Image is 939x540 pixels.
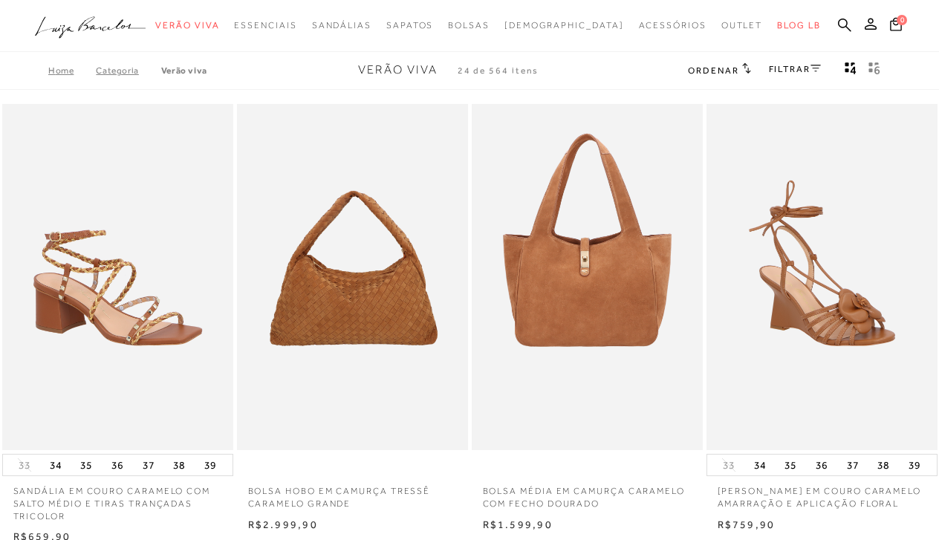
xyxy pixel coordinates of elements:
img: BOLSA HOBO EM CAMURÇA TRESSÊ CARAMELO GRANDE [238,106,467,449]
button: 39 [904,455,925,475]
button: 34 [750,455,770,475]
button: 39 [200,455,221,475]
a: noSubCategoriesText [386,12,433,39]
span: Verão Viva [358,63,438,77]
button: 35 [780,455,801,475]
span: R$2.999,90 [248,518,318,530]
img: SANDÁLIA EM COURO CARAMELO COM SALTO MÉDIO E TIRAS TRANÇADAS TRICOLOR [4,106,232,449]
a: noSubCategoriesText [155,12,219,39]
span: [DEMOGRAPHIC_DATA] [504,20,624,30]
button: 37 [842,455,863,475]
span: Sapatos [386,20,433,30]
a: SANDÁLIA EM COURO CARAMELO COM SALTO MÉDIO E TIRAS TRANÇADAS TRICOLOR [2,476,233,522]
span: Ordenar [688,65,738,76]
button: 38 [873,455,894,475]
a: noSubCategoriesText [504,12,624,39]
span: Acessórios [639,20,706,30]
span: Outlet [721,20,763,30]
button: 37 [138,455,159,475]
a: FILTRAR [769,64,821,74]
button: 36 [811,455,832,475]
a: noSubCategoriesText [448,12,490,39]
a: noSubCategoriesText [234,12,296,39]
span: 0 [897,15,907,25]
span: R$1.599,90 [483,518,553,530]
button: 33 [718,458,739,472]
span: Bolsas [448,20,490,30]
a: SANDÁLIA ANABELA EM COURO CARAMELO AMARRAÇÃO E APLICAÇÃO FLORAL SANDÁLIA ANABELA EM COURO CARAMEL... [708,106,936,449]
a: BOLSA HOBO EM CAMURÇA TRESSÊ CARAMELO GRANDE [237,476,468,510]
button: gridText6Desc [864,61,885,80]
span: Essenciais [234,20,296,30]
a: [PERSON_NAME] EM COURO CARAMELO AMARRAÇÃO E APLICAÇÃO FLORAL [706,476,938,510]
button: 34 [45,455,66,475]
img: SANDÁLIA ANABELA EM COURO CARAMELO AMARRAÇÃO E APLICAÇÃO FLORAL [708,106,936,449]
a: BLOG LB [777,12,820,39]
span: Verão Viva [155,20,219,30]
a: BOLSA HOBO EM CAMURÇA TRESSÊ CARAMELO GRANDE BOLSA HOBO EM CAMURÇA TRESSÊ CARAMELO GRANDE [238,106,467,449]
button: 35 [76,455,97,475]
button: 0 [886,16,906,36]
a: noSubCategoriesText [312,12,371,39]
button: 36 [107,455,128,475]
span: R$759,90 [718,518,776,530]
a: BOLSA MÉDIA EM CAMURÇA CARAMELO COM FECHO DOURADO [472,476,703,510]
img: BOLSA MÉDIA EM CAMURÇA CARAMELO COM FECHO DOURADO [473,106,701,449]
button: 38 [169,455,189,475]
button: Mostrar 4 produtos por linha [840,61,861,80]
a: Verão Viva [161,65,207,76]
a: Categoria [96,65,160,76]
a: SANDÁLIA EM COURO CARAMELO COM SALTO MÉDIO E TIRAS TRANÇADAS TRICOLOR SANDÁLIA EM COURO CARAMELO ... [4,106,232,449]
button: 33 [14,458,35,472]
a: noSubCategoriesText [639,12,706,39]
span: BLOG LB [777,20,820,30]
span: Sandálias [312,20,371,30]
span: 24 de 564 itens [458,65,539,76]
a: noSubCategoriesText [721,12,763,39]
a: Home [48,65,96,76]
a: BOLSA MÉDIA EM CAMURÇA CARAMELO COM FECHO DOURADO BOLSA MÉDIA EM CAMURÇA CARAMELO COM FECHO DOURADO [473,106,701,449]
